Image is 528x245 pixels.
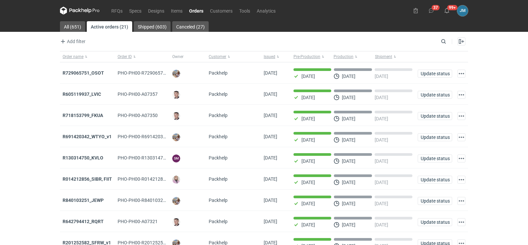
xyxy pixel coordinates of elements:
span: Owner [172,54,184,59]
span: 09/10/2025 [264,113,277,118]
span: PHO-PH00-R014212856_SIBR,-FIIT [118,176,190,182]
p: [DATE] [342,116,355,121]
p: [DATE] [301,180,315,185]
button: Pre-Production [291,51,332,62]
a: Analytics [253,7,279,15]
span: PHO-PH00-A07350 [118,113,158,118]
strong: R729065751_OSOT [63,70,104,76]
button: Actions [457,70,465,78]
button: Update status [418,91,452,99]
p: [DATE] [342,222,355,227]
p: [DATE] [375,201,388,206]
img: Maciej Sikora [172,91,180,99]
span: Update status [421,220,449,224]
span: Update status [421,199,449,203]
p: [DATE] [375,137,388,143]
img: Michał Palasek [172,197,180,205]
a: Items [168,7,186,15]
span: Issued [264,54,275,59]
span: Shipment [375,54,392,59]
span: 08/10/2025 [264,155,277,160]
button: JM [457,5,468,16]
span: PHO-PH00-A07321 [118,219,158,224]
button: Actions [457,197,465,205]
span: 10/10/2025 [264,70,277,76]
span: Update status [421,177,449,182]
p: [DATE] [342,95,355,100]
span: Update status [421,135,449,140]
span: Update status [421,71,449,76]
strong: R718153799_FKUA [63,113,103,118]
a: Shipped (603) [134,21,171,32]
button: Actions [457,176,465,184]
span: 06/10/2025 [264,176,277,182]
p: [DATE] [301,74,315,79]
span: Add filter [59,37,85,45]
span: PHO-PH00-R840103251_JEWP [118,198,183,203]
span: Order name [63,54,83,59]
button: Actions [457,218,465,226]
span: Pre-Production [293,54,320,59]
button: Actions [457,154,465,162]
a: Active orders (21) [87,21,132,32]
button: Update status [418,133,452,141]
a: All (651) [60,21,85,32]
span: 10/10/2025 [264,92,277,97]
p: [DATE] [342,201,355,206]
span: 03/10/2025 [264,219,277,224]
p: [DATE] [375,222,388,227]
button: Issued [261,51,291,62]
p: [DATE] [375,158,388,164]
span: 03/10/2025 [264,198,277,203]
button: Update status [418,176,452,184]
img: Klaudia Wiśniewska [172,176,180,184]
span: Packhelp [209,219,228,224]
p: [DATE] [342,74,355,79]
span: Packhelp [209,198,228,203]
p: [DATE] [301,95,315,100]
button: Order ID [115,51,170,62]
span: Customer [209,54,226,59]
button: Update status [418,154,452,162]
button: 99+ [442,5,452,16]
span: PHO-PH00-R691420342_WTYO_V1 [118,134,190,139]
p: [DATE] [301,116,315,121]
p: [DATE] [375,116,388,121]
span: Update status [421,92,449,97]
a: R691420342_WTYO_v1 [63,134,112,139]
a: R605119937_LVIC [63,92,101,97]
p: [DATE] [301,222,315,227]
span: Packhelp [209,70,228,76]
a: Specs [126,7,145,15]
p: [DATE] [301,158,315,164]
a: Canceled (27) [172,21,209,32]
button: Update status [418,218,452,226]
span: Packhelp [209,113,228,118]
strong: R840103251_JEWP [63,198,104,203]
button: Production [332,51,374,62]
p: [DATE] [342,158,355,164]
a: RFQs [108,7,126,15]
button: Update status [418,70,452,78]
button: Actions [457,133,465,141]
img: Maciej Sikora [172,112,180,120]
button: Update status [418,112,452,120]
img: Maciej Sikora [172,218,180,226]
button: 37 [426,5,437,16]
p: [DATE] [301,201,315,206]
p: [DATE] [301,137,315,143]
button: Customer [206,51,261,62]
button: Order name [60,51,115,62]
a: R642794412_RQRT [63,219,104,224]
a: R014212856_SIBR, FIIT [63,176,112,182]
p: [DATE] [342,180,355,185]
span: Update status [421,156,449,161]
span: Packhelp [209,134,228,139]
svg: Packhelp Pro [60,7,100,15]
strong: R130314750_KVLO [63,155,103,160]
input: Search [440,37,461,45]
